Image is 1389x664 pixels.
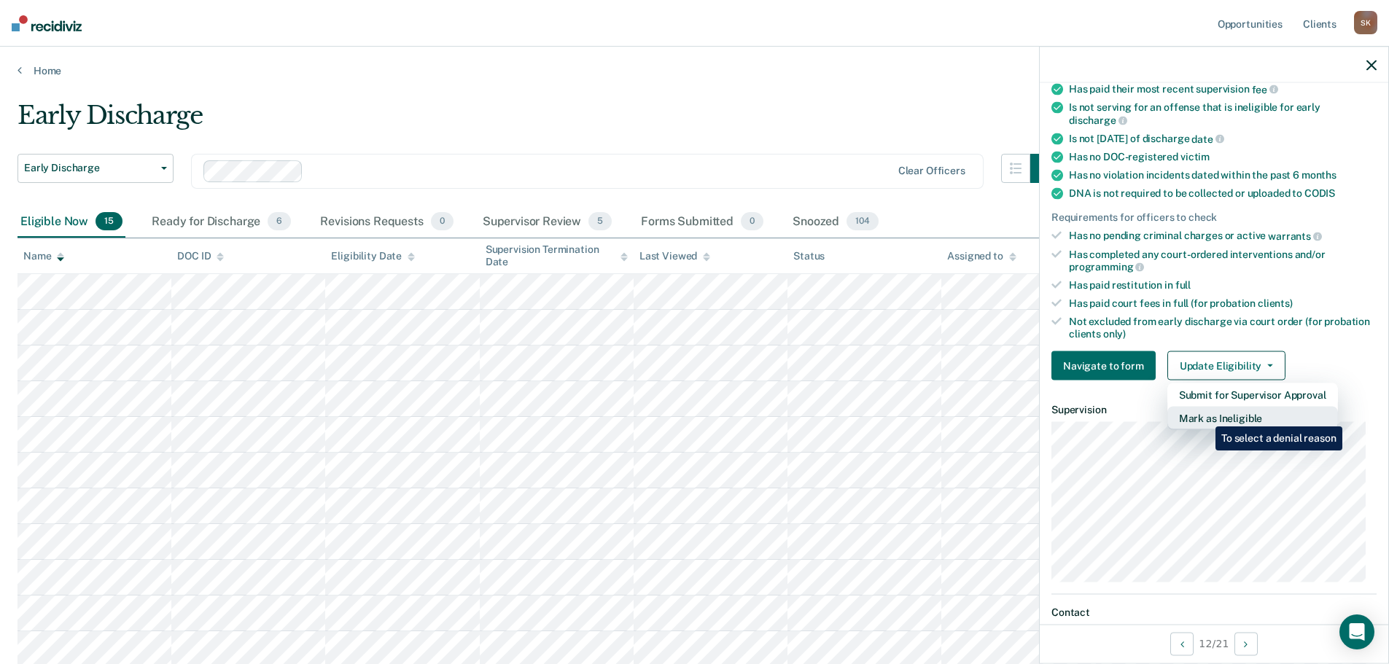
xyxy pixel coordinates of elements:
div: Status [793,250,825,262]
div: 12 / 21 [1040,624,1388,663]
button: Submit for Supervisor Approval [1167,383,1338,407]
dt: Supervision [1051,404,1377,416]
div: DNA is not required to be collected or uploaded to [1069,187,1377,200]
dt: Contact [1051,606,1377,618]
div: Eligible Now [17,206,125,238]
button: Next Opportunity [1234,632,1258,655]
div: DOC ID [177,250,224,262]
span: date [1191,133,1223,144]
div: Is not [DATE] of discharge [1069,132,1377,145]
span: 6 [268,212,291,231]
div: Supervisor Review [480,206,615,238]
button: Previous Opportunity [1170,632,1194,655]
span: warrants [1268,230,1322,241]
div: Assigned to [947,250,1016,262]
span: CODIS [1304,187,1335,199]
div: Has paid court fees in full (for probation [1069,297,1377,309]
span: 15 [96,212,122,231]
span: programming [1069,261,1144,273]
div: Has paid restitution in [1069,279,1377,292]
span: victim [1180,151,1210,163]
div: Early Discharge [17,101,1059,142]
a: Home [17,64,1372,77]
div: Not excluded from early discharge via court order (for probation clients [1069,315,1377,340]
div: Name [23,250,64,262]
span: 5 [588,212,612,231]
span: 104 [847,212,879,231]
span: full [1175,279,1191,291]
div: Clear officers [898,165,965,177]
span: fee [1252,83,1278,95]
span: months [1302,169,1337,181]
a: Navigate to form link [1051,351,1162,380]
div: Last Viewed [639,250,710,262]
button: Mark as Ineligible [1167,407,1338,430]
div: Revisions Requests [317,206,456,238]
button: Update Eligibility [1167,351,1285,380]
div: Has paid their most recent supervision [1069,82,1377,95]
span: 0 [741,212,763,231]
div: Forms Submitted [638,206,766,238]
div: Has completed any court-ordered interventions and/or [1069,248,1377,273]
div: S K [1354,11,1377,34]
div: Requirements for officers to check [1051,211,1377,224]
div: Eligibility Date [331,250,415,262]
img: Recidiviz [12,15,82,31]
div: Ready for Discharge [149,206,294,238]
div: Has no violation incidents dated within the past 6 [1069,169,1377,181]
span: 0 [431,212,454,231]
div: Supervision Termination Date [486,243,628,268]
div: Has no pending criminal charges or active [1069,230,1377,243]
span: discharge [1069,114,1127,125]
div: Snoozed [790,206,882,238]
span: Early Discharge [24,162,155,174]
span: clients) [1258,297,1293,308]
div: Has no DOC-registered [1069,151,1377,163]
div: Is not serving for an offense that is ineligible for early [1069,101,1377,126]
div: Open Intercom Messenger [1339,614,1374,649]
span: only) [1103,327,1126,339]
button: Navigate to form [1051,351,1156,380]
